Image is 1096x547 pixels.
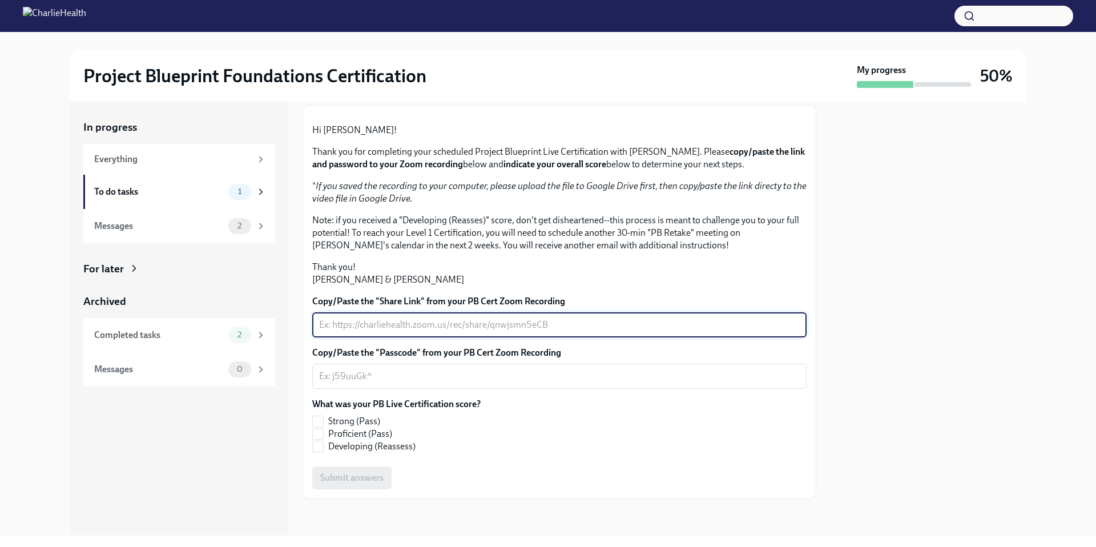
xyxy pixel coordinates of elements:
span: Proficient (Pass) [328,428,392,440]
div: To do tasks [94,186,224,198]
span: Developing (Reassess) [328,440,416,453]
span: Strong (Pass) [328,415,380,428]
p: Hi [PERSON_NAME]! [312,124,807,136]
span: 1 [231,187,248,196]
strong: My progress [857,64,906,77]
img: CharlieHealth [23,7,86,25]
label: What was your PB Live Certification score? [312,398,481,411]
div: Completed tasks [94,329,224,341]
a: Completed tasks2 [83,318,275,352]
label: Copy/Paste the "Share Link" from your PB Cert Zoom Recording [312,295,807,308]
strong: indicate your overall score [503,159,606,170]
span: 2 [231,222,248,230]
h2: Project Blueprint Foundations Certification [83,65,426,87]
div: Messages [94,363,224,376]
p: Thank you! [PERSON_NAME] & [PERSON_NAME] [312,261,807,286]
a: To do tasks1 [83,175,275,209]
span: 2 [231,331,248,339]
span: 0 [230,365,249,373]
a: Messages0 [83,352,275,387]
a: In progress [83,120,275,135]
h3: 50% [980,66,1013,86]
p: Note: if you received a "Developing (Reasses)" score, don't get disheartened--this process is mea... [312,214,807,252]
a: For later [83,262,275,276]
a: Messages2 [83,209,275,243]
a: Archived [83,294,275,309]
div: Messages [94,220,224,232]
a: Everything [83,144,275,175]
em: If you saved the recording to your computer, please upload the file to Google Drive first, then c... [312,180,807,204]
p: Thank you for completing your scheduled Project Blueprint Live Certification with [PERSON_NAME]. ... [312,146,807,171]
div: For later [83,262,124,276]
label: Copy/Paste the "Passcode" from your PB Cert Zoom Recording [312,347,807,359]
div: Everything [94,153,251,166]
